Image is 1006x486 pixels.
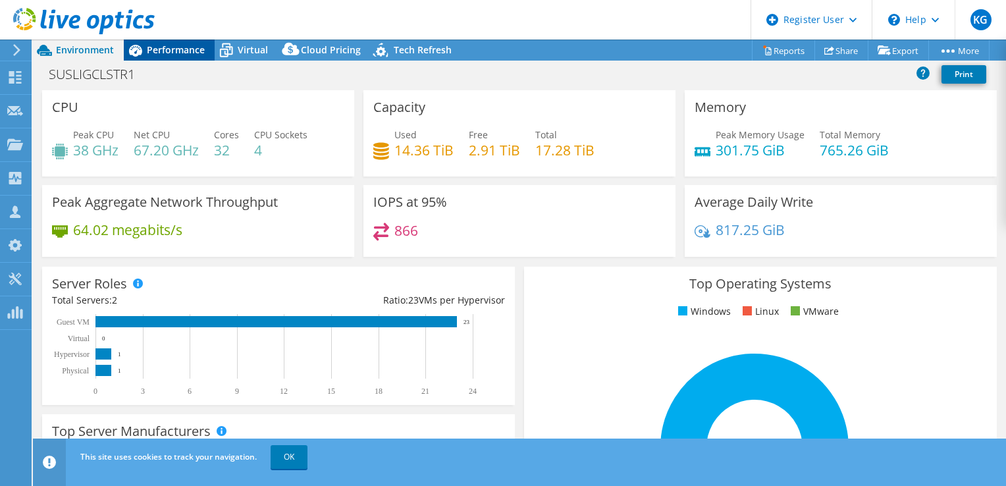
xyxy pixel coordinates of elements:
h4: 32 [214,143,239,157]
h4: 17.28 TiB [535,143,595,157]
h4: 64.02 megabits/s [73,223,182,237]
h4: 38 GHz [73,143,119,157]
text: 15 [327,387,335,396]
a: OK [271,445,307,469]
h4: 866 [394,223,418,238]
a: Export [868,40,929,61]
h4: 765.26 GiB [820,143,889,157]
h3: Server Roles [52,277,127,291]
h4: 4 [254,143,307,157]
li: Windows [675,304,731,319]
h3: IOPS at 95% [373,195,447,209]
h3: Average Daily Write [695,195,813,209]
text: Hypervisor [54,350,90,359]
text: Guest VM [57,317,90,327]
span: Net CPU [134,128,170,141]
li: VMware [787,304,839,319]
h4: 2.91 TiB [469,143,520,157]
h3: Capacity [373,100,425,115]
span: Performance [147,43,205,56]
div: Ratio: VMs per Hypervisor [278,293,505,308]
text: 18 [375,387,383,396]
h4: 67.20 GHz [134,143,199,157]
h4: 301.75 GiB [716,143,805,157]
h4: 14.36 TiB [394,143,454,157]
h1: SUSLIGCLSTR1 [43,67,155,82]
text: 0 [93,387,97,396]
text: 0 [102,335,105,342]
text: Virtual [68,334,90,343]
span: Tech Refresh [394,43,452,56]
h4: 817.25 GiB [716,223,785,237]
text: Physical [62,366,89,375]
a: More [928,40,990,61]
h3: Memory [695,100,746,115]
text: 3 [141,387,145,396]
span: Total Memory [820,128,880,141]
span: Environment [56,43,114,56]
text: 23 [463,319,470,325]
a: Share [814,40,868,61]
span: Free [469,128,488,141]
span: Peak Memory Usage [716,128,805,141]
text: 21 [421,387,429,396]
span: Cores [214,128,239,141]
svg: \n [888,14,900,26]
text: 9 [235,387,239,396]
span: This site uses cookies to track your navigation. [80,451,257,462]
span: Virtual [238,43,268,56]
text: 1 [118,351,121,358]
h3: Top Operating Systems [534,277,987,291]
text: 1 [118,367,121,374]
span: 2 [112,294,117,306]
span: Peak CPU [73,128,114,141]
text: 12 [280,387,288,396]
div: Total Servers: [52,293,278,308]
span: Cloud Pricing [301,43,361,56]
span: KG [970,9,992,30]
h3: CPU [52,100,78,115]
a: Reports [752,40,815,61]
li: Linux [739,304,779,319]
text: 24 [469,387,477,396]
text: 6 [188,387,192,396]
a: Print [941,65,986,84]
span: 23 [408,294,419,306]
span: Total [535,128,557,141]
h3: Peak Aggregate Network Throughput [52,195,278,209]
h3: Top Server Manufacturers [52,424,211,439]
span: CPU Sockets [254,128,307,141]
span: Used [394,128,417,141]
